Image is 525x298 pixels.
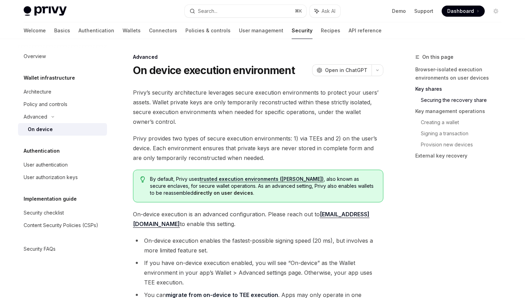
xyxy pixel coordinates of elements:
a: Securing the recovery share [421,95,507,106]
a: Wallets [123,22,141,39]
a: Connectors [149,22,177,39]
a: Policies & controls [185,22,231,39]
a: Security FAQs [18,243,107,255]
h1: On device execution environment [133,64,295,76]
h5: Implementation guide [24,195,77,203]
a: trusted execution environments ([PERSON_NAME]) [200,176,324,182]
span: ⌘ K [295,8,302,14]
a: Provision new devices [421,139,507,150]
a: Architecture [18,86,107,98]
a: User authentication [18,159,107,171]
a: API reference [349,22,382,39]
a: Signing a transaction [421,128,507,139]
li: On-device execution enables the fastest-possible signing speed (20 ms), but involves a more limit... [133,236,383,255]
a: Recipes [321,22,340,39]
div: Advanced [133,54,383,61]
strong: directly on user devices [193,190,253,196]
h5: Wallet infrastructure [24,74,75,82]
div: User authentication [24,161,68,169]
span: On-device execution is an advanced configuration. Please reach out to to enable this setting. [133,209,383,229]
div: Overview [24,52,46,61]
button: Search...⌘K [185,5,306,17]
span: Open in ChatGPT [325,67,367,74]
div: Security checklist [24,209,64,217]
li: If you have on-device execution enabled, you will see “On-device” as the Wallet environment in yo... [133,258,383,287]
div: Architecture [24,88,51,96]
span: On this page [422,53,453,61]
a: Dashboard [442,6,485,17]
div: Security FAQs [24,245,56,253]
a: Browser-isolated execution environments on user devices [415,64,507,83]
div: User authorization keys [24,173,78,182]
a: Basics [54,22,70,39]
a: Key shares [415,83,507,95]
h5: Authentication [24,147,60,155]
svg: Tip [140,176,145,183]
span: Privy’s security architecture leverages secure execution environments to protect your users’ asse... [133,88,383,127]
span: Ask AI [322,8,335,15]
a: User authorization keys [18,171,107,184]
a: Support [414,8,433,15]
div: Advanced [24,113,47,121]
a: Policy and controls [18,98,107,111]
a: Key management operations [415,106,507,117]
button: Open in ChatGPT [312,64,372,76]
div: Policy and controls [24,100,67,108]
span: By default, Privy uses , also known as secure enclaves, for secure wallet operations. As an advan... [150,176,376,196]
a: Content Security Policies (CSPs) [18,219,107,232]
div: Content Security Policies (CSPs) [24,221,98,229]
button: Toggle dark mode [490,6,501,17]
a: Demo [392,8,406,15]
div: Search... [198,7,217,15]
a: Welcome [24,22,46,39]
div: On device [28,125,53,134]
button: Ask AI [310,5,340,17]
a: Overview [18,50,107,63]
a: Authentication [78,22,114,39]
a: User management [239,22,283,39]
a: On device [18,123,107,136]
img: light logo [24,6,67,16]
a: Security [292,22,312,39]
a: Creating a wallet [421,117,507,128]
span: Privy provides two types of secure execution environments: 1) via TEEs and 2) on the user’s devic... [133,134,383,163]
a: External key recovery [415,150,507,161]
a: Security checklist [18,207,107,219]
span: Dashboard [447,8,474,15]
